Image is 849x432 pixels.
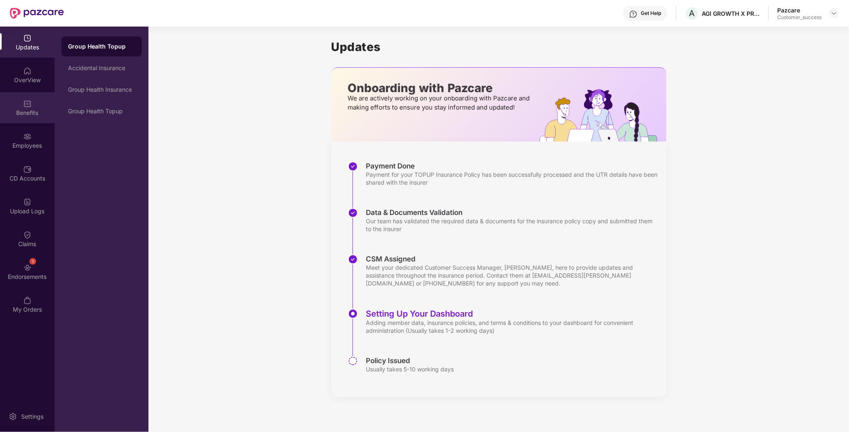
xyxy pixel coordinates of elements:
img: svg+xml;base64,PHN2ZyBpZD0iU3RlcC1Eb25lLTMyeDMyIiB4bWxucz0iaHR0cDovL3d3dy53My5vcmcvMjAwMC9zdmciIH... [348,161,358,171]
img: svg+xml;base64,PHN2ZyBpZD0iTXlfT3JkZXJzIiBkYXRhLW5hbWU9Ik15IE9yZGVycyIgeG1sbnM9Imh0dHA6Ly93d3cudz... [23,296,32,305]
div: Adding member data, insurance policies, and terms & conditions to your dashboard for convenient a... [366,319,658,334]
div: Data & Documents Validation [366,208,658,217]
img: hrOnboarding [540,89,666,142]
img: svg+xml;base64,PHN2ZyBpZD0iQ0RfQWNjb3VudHMiIGRhdGEtbmFtZT0iQ0QgQWNjb3VudHMiIHhtbG5zPSJodHRwOi8vd3... [23,165,32,173]
h1: Updates [331,40,667,54]
img: svg+xml;base64,PHN2ZyBpZD0iSG9tZSIgeG1sbnM9Imh0dHA6Ly93d3cudzMub3JnLzIwMDAvc3ZnIiB3aWR0aD0iMjAiIG... [23,67,32,75]
div: Get Help [641,10,661,17]
img: svg+xml;base64,PHN2ZyBpZD0iRW1wbG95ZWVzIiB4bWxucz0iaHR0cDovL3d3dy53My5vcmcvMjAwMC9zdmciIHdpZHRoPS... [23,132,32,141]
div: CSM Assigned [366,254,658,264]
div: Group Health Insurance [68,86,135,93]
div: Group Health Topup [68,42,135,51]
p: We are actively working on your onboarding with Pazcare and making efforts to ensure you stay inf... [348,94,533,112]
img: svg+xml;base64,PHN2ZyBpZD0iVXBsb2FkX0xvZ3MiIGRhdGEtbmFtZT0iVXBsb2FkIExvZ3MiIHhtbG5zPSJodHRwOi8vd3... [23,198,32,206]
img: svg+xml;base64,PHN2ZyBpZD0iU2V0dGluZy0yMHgyMCIgeG1sbnM9Imh0dHA6Ly93d3cudzMub3JnLzIwMDAvc3ZnIiB3aW... [9,412,17,421]
div: Accidental Insurance [68,65,135,71]
div: 1 [29,258,36,265]
img: svg+xml;base64,PHN2ZyBpZD0iU3RlcC1QZW5kaW5nLTMyeDMyIiB4bWxucz0iaHR0cDovL3d3dy53My5vcmcvMjAwMC9zdm... [348,356,358,366]
div: Our team has validated the required data & documents for the insurance policy copy and submitted ... [366,217,658,233]
img: svg+xml;base64,PHN2ZyBpZD0iSGVscC0zMngzMiIgeG1sbnM9Imh0dHA6Ly93d3cudzMub3JnLzIwMDAvc3ZnIiB3aWR0aD... [629,10,637,18]
div: Payment Done [366,161,658,171]
div: Meet your dedicated Customer Success Manager, [PERSON_NAME], here to provide updates and assistan... [366,264,658,287]
img: svg+xml;base64,PHN2ZyBpZD0iU3RlcC1Eb25lLTMyeDMyIiB4bWxucz0iaHR0cDovL3d3dy53My5vcmcvMjAwMC9zdmciIH... [348,254,358,264]
img: svg+xml;base64,PHN2ZyBpZD0iQmVuZWZpdHMiIHhtbG5zPSJodHRwOi8vd3d3LnczLm9yZy8yMDAwL3N2ZyIgd2lkdGg9Ij... [23,100,32,108]
img: svg+xml;base64,PHN2ZyBpZD0iQ2xhaW0iIHhtbG5zPSJodHRwOi8vd3d3LnczLm9yZy8yMDAwL3N2ZyIgd2lkdGg9IjIwIi... [23,231,32,239]
div: Usually takes 5-10 working days [366,365,454,373]
div: Pazcare [777,6,822,14]
img: svg+xml;base64,PHN2ZyBpZD0iRHJvcGRvd24tMzJ4MzIiIHhtbG5zPSJodHRwOi8vd3d3LnczLm9yZy8yMDAwL3N2ZyIgd2... [831,10,837,17]
div: AGI GROWTH X PRIVATE LIMITED [702,10,760,17]
img: svg+xml;base64,PHN2ZyBpZD0iU3RlcC1BY3RpdmUtMzJ4MzIiIHhtbG5zPSJodHRwOi8vd3d3LnczLm9yZy8yMDAwL3N2Zy... [348,309,358,319]
img: svg+xml;base64,PHN2ZyBpZD0iU3RlcC1Eb25lLTMyeDMyIiB4bWxucz0iaHR0cDovL3d3dy53My5vcmcvMjAwMC9zdmciIH... [348,208,358,218]
img: svg+xml;base64,PHN2ZyBpZD0iVXBkYXRlZCIgeG1sbnM9Imh0dHA6Ly93d3cudzMub3JnLzIwMDAvc3ZnIiB3aWR0aD0iMj... [23,34,32,42]
img: New Pazcare Logo [10,8,64,19]
div: Settings [19,412,46,421]
img: svg+xml;base64,PHN2ZyBpZD0iRW5kb3JzZW1lbnRzIiB4bWxucz0iaHR0cDovL3d3dy53My5vcmcvMjAwMC9zdmciIHdpZH... [23,264,32,272]
div: Group Health Topup [68,108,135,115]
span: A [689,8,695,18]
div: Customer_success [777,14,822,21]
p: Onboarding with Pazcare [348,84,533,92]
div: Payment for your TOPUP Insurance Policy has been successfully processed and the UTR details have ... [366,171,658,186]
div: Setting Up Your Dashboard [366,309,658,319]
div: Policy Issued [366,356,454,365]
